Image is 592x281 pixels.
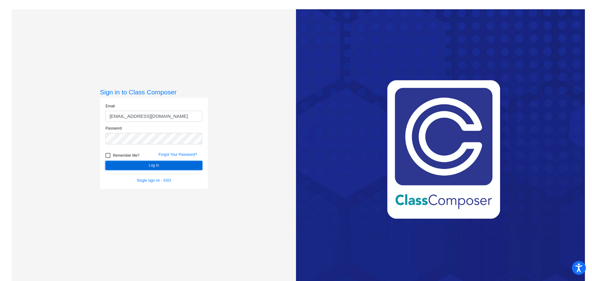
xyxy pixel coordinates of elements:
[137,178,171,183] a: Single sign on - SSO
[105,103,115,109] label: Email
[113,152,139,159] span: Remember Me?
[105,161,202,170] button: Log In
[105,126,122,131] label: Password
[158,152,197,157] a: Forgot Your Password?
[100,88,208,96] h3: Sign in to Class Composer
